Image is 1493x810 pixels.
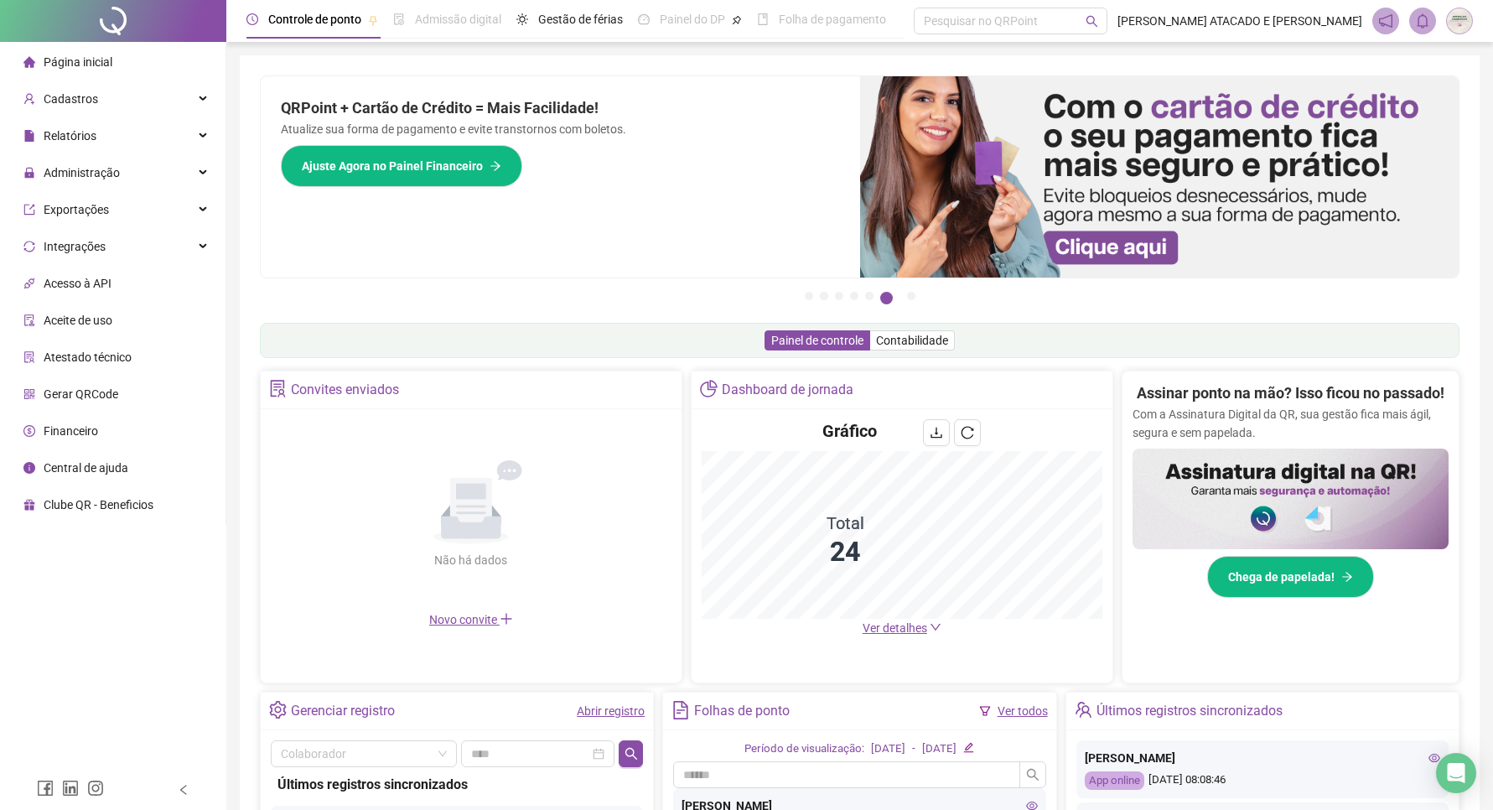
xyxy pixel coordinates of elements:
[277,774,636,795] div: Últimos registros sincronizados
[1436,753,1476,793] div: Open Intercom Messenger
[393,13,405,25] span: file-done
[1133,405,1449,442] p: Com a Assinatura Digital da QR, sua gestão fica mais ágil, segura e sem papelada.
[1341,571,1353,583] span: arrow-right
[744,740,864,758] div: Período de visualização:
[638,13,650,25] span: dashboard
[1137,382,1444,405] h2: Assinar ponto na mão? Isso ficou no passado!
[490,160,501,172] span: arrow-right
[44,203,109,216] span: Exportações
[865,292,874,300] button: 5
[368,15,378,25] span: pushpin
[44,350,132,364] span: Atestado técnico
[871,740,905,758] div: [DATE]
[998,704,1048,718] a: Ver todos
[23,241,35,252] span: sync
[1026,768,1039,781] span: search
[291,376,399,404] div: Convites enviados
[23,388,35,400] span: qrcode
[23,462,35,474] span: info-circle
[863,621,941,635] a: Ver detalhes down
[269,701,287,719] span: setting
[1075,701,1092,719] span: team
[44,387,118,401] span: Gerar QRCode
[700,380,718,397] span: pie-chart
[1378,13,1393,29] span: notification
[62,780,79,797] span: linkedin
[1133,449,1449,549] img: banner%2F02c71560-61a6-44d4-94b9-c8ab97240462.png
[779,13,886,26] span: Folha de pagamento
[671,701,689,719] span: file-text
[1085,749,1440,767] div: [PERSON_NAME]
[291,697,395,725] div: Gerenciar registro
[1117,12,1362,30] span: [PERSON_NAME] ATACADO E [PERSON_NAME]
[1085,771,1144,791] div: App online
[1085,771,1440,791] div: [DATE] 08:08:46
[23,204,35,215] span: export
[1447,8,1472,34] img: 64868
[538,13,623,26] span: Gestão de férias
[23,130,35,142] span: file
[805,292,813,300] button: 1
[1428,752,1440,764] span: eye
[820,292,828,300] button: 2
[1228,568,1335,586] span: Chega de papelada!
[850,292,858,300] button: 4
[1415,13,1430,29] span: bell
[771,334,863,347] span: Painel de controle
[694,697,790,725] div: Folhas de ponto
[44,424,98,438] span: Financeiro
[930,426,943,439] span: download
[281,96,840,120] h2: QRPoint + Cartão de Crédito = Mais Facilidade!
[516,13,528,25] span: sun
[876,334,948,347] span: Contabilidade
[429,613,513,626] span: Novo convite
[961,426,974,439] span: reload
[822,419,877,443] h4: Gráfico
[963,742,974,753] span: edit
[44,166,120,179] span: Administração
[1086,15,1098,28] span: search
[37,780,54,797] span: facebook
[302,157,483,175] span: Ajuste Agora no Painel Financeiro
[23,278,35,289] span: api
[979,705,991,717] span: filter
[44,314,112,327] span: Aceite de uso
[577,704,645,718] a: Abrir registro
[907,292,915,300] button: 7
[268,13,361,26] span: Controle de ponto
[178,784,189,796] span: left
[415,13,501,26] span: Admissão digital
[860,76,1459,278] img: banner%2F75947b42-3b94-469c-a360-407c2d3115d7.png
[44,92,98,106] span: Cadastros
[44,498,153,511] span: Clube QR - Beneficios
[835,292,843,300] button: 3
[23,499,35,511] span: gift
[23,425,35,437] span: dollar
[281,145,522,187] button: Ajuste Agora no Painel Financeiro
[23,167,35,179] span: lock
[269,380,287,397] span: solution
[500,612,513,626] span: plus
[394,551,548,569] div: Não há dados
[1207,556,1374,598] button: Chega de papelada!
[44,129,96,143] span: Relatórios
[880,292,893,304] button: 6
[732,15,742,25] span: pushpin
[44,461,128,475] span: Central de ajuda
[922,740,956,758] div: [DATE]
[23,314,35,326] span: audit
[44,240,106,253] span: Integrações
[912,740,915,758] div: -
[281,120,840,138] p: Atualize sua forma de pagamento e evite transtornos com boletos.
[246,13,258,25] span: clock-circle
[625,747,638,761] span: search
[87,780,104,797] span: instagram
[23,351,35,363] span: solution
[660,13,725,26] span: Painel do DP
[44,277,111,290] span: Acesso à API
[757,13,769,25] span: book
[1096,697,1283,725] div: Últimos registros sincronizados
[722,376,853,404] div: Dashboard de jornada
[23,93,35,105] span: user-add
[44,55,112,69] span: Página inicial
